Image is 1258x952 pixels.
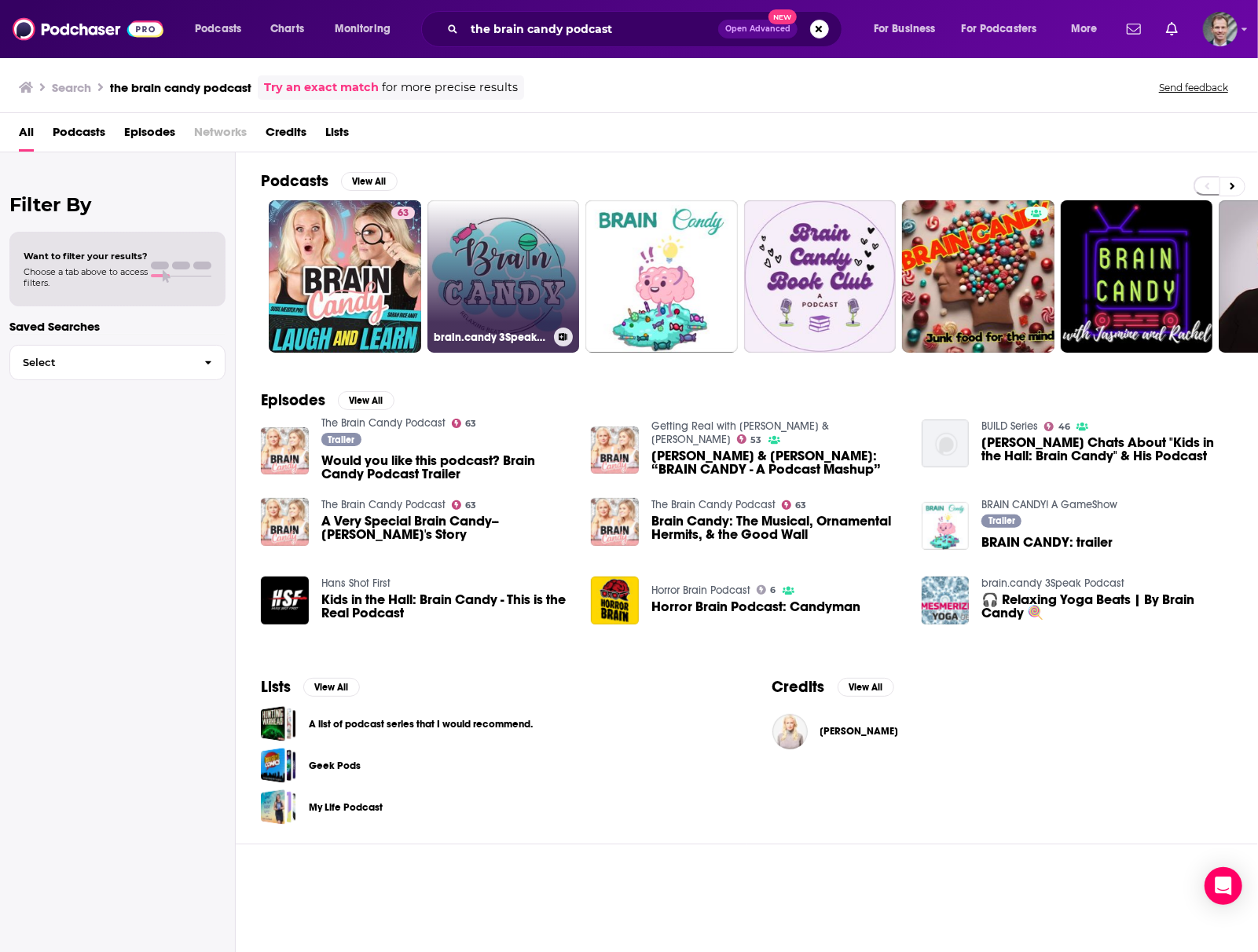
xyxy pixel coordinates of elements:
span: [PERSON_NAME] Chats About "Kids in the Hall: Brain Candy" & His Podcast [981,436,1233,463]
img: Sarah Rice & Susie Meister: “BRAIN CANDY - A Podcast Mashup” [591,427,639,474]
a: Geek Pods [261,748,296,783]
a: BRAIN CANDY: trailer [981,536,1113,549]
button: open menu [1060,16,1117,42]
h2: Credits [772,677,825,697]
span: Select [10,357,192,368]
span: More [1071,18,1098,40]
a: 53 [737,434,762,444]
h2: Episodes [261,390,325,410]
img: A Very Special Brain Candy--Sarah's Story [261,498,309,546]
a: Kids in the Hall: Brain Candy - This is the Real Podcast [321,593,573,620]
a: A list of podcast series that I would recommend. [309,716,533,733]
a: Would you like this podcast? Brain Candy Podcast Trailer [321,454,573,481]
span: All [19,119,34,152]
button: Send feedback [1154,81,1233,94]
img: 🎧 Relaxing Yoga Beats | By Brain Candy 🍭 [922,577,970,624]
a: Susie Meister [820,725,899,738]
img: Podchaser - Follow, Share and Rate Podcasts [13,14,163,44]
a: 🎧 Relaxing Yoga Beats | By Brain Candy 🍭 [981,593,1233,620]
a: Kevin McDonald Chats About "Kids in the Hall: Brain Candy" & His Podcast [981,436,1233,463]
img: Horror Brain Podcast: Candyman [591,577,639,624]
div: Open Intercom Messenger [1205,867,1242,905]
a: Try an exact match [264,79,379,97]
span: Choose a tab above to access filters. [24,266,148,288]
button: View All [303,678,360,697]
span: Horror Brain Podcast: Candyman [651,600,860,613]
span: 63 [465,420,476,427]
span: Open Advanced [725,25,790,33]
a: Credits [266,119,306,152]
a: CreditsView All [772,677,894,697]
span: Networks [194,119,247,152]
a: Podcasts [53,119,105,152]
img: BRAIN CANDY: trailer [922,502,970,550]
h3: brain.candy 3Speak Podcast [434,331,548,344]
img: Kids in the Hall: Brain Candy - This is the Real Podcast [261,577,309,624]
span: 63 [796,502,807,509]
a: 63 [269,200,421,353]
span: [PERSON_NAME] [820,725,899,738]
a: ListsView All [261,677,360,697]
button: open menu [184,16,262,42]
span: A Very Special Brain Candy--[PERSON_NAME]'s Story [321,514,573,541]
span: 53 [751,437,762,444]
a: Show notifications dropdown [1160,16,1184,42]
span: A list of podcast series that I would recommend. [261,706,296,741]
span: Want to filter your results? [24,251,148,262]
img: User Profile [1203,12,1238,46]
a: 6 [757,585,776,595]
a: Getting Real with Jon & Beth [651,419,829,446]
span: Trailer [988,516,1015,525]
span: Logged in as kwerderman [1203,12,1238,46]
span: Podcasts [195,18,241,40]
a: A Very Special Brain Candy--Sarah's Story [321,514,573,541]
a: The Brain Candy Podcast [321,498,446,511]
button: open menu [863,16,955,42]
a: EpisodesView All [261,390,394,410]
button: Susie Meister Susie Meister [772,706,1234,756]
button: Show profile menu [1203,12,1238,46]
h2: Lists [261,677,291,697]
p: Saved Searches [9,319,226,334]
span: Monitoring [335,18,391,40]
a: Geek Pods [309,757,361,774]
a: 63 [391,207,415,219]
span: 46 [1058,423,1070,430]
a: 63 [452,500,477,510]
a: Brain Candy: The Musical, Ornamental Hermits, & the Good Wall [591,498,639,546]
a: Hans Shot First [321,577,391,590]
a: PodcastsView All [261,171,398,191]
a: Show notifications dropdown [1120,16,1147,42]
button: Select [9,345,226,380]
a: Episodes [124,119,175,152]
a: brain.candy 3Speak Podcast [427,200,580,353]
img: Kevin McDonald Chats About "Kids in the Hall: Brain Candy" & His Podcast [922,419,970,467]
a: My Life Podcast [309,799,383,816]
a: My Life Podcast [261,789,296,825]
h2: Podcasts [261,171,328,191]
a: BRAIN CANDY! A GameShow [981,498,1117,511]
span: New [768,9,797,24]
img: Would you like this podcast? Brain Candy Podcast Trailer [261,427,309,475]
span: [PERSON_NAME] & [PERSON_NAME]: “BRAIN CANDY - A Podcast Mashup” [651,449,903,476]
span: For Podcasters [962,18,1037,40]
button: View All [341,172,398,191]
span: Trailer [328,435,354,445]
span: 63 [465,502,476,509]
span: 6 [771,587,776,594]
span: Lists [325,119,349,152]
button: View All [338,391,394,410]
a: Brain Candy: The Musical, Ornamental Hermits, & the Good Wall [651,514,903,541]
span: Charts [270,18,304,40]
